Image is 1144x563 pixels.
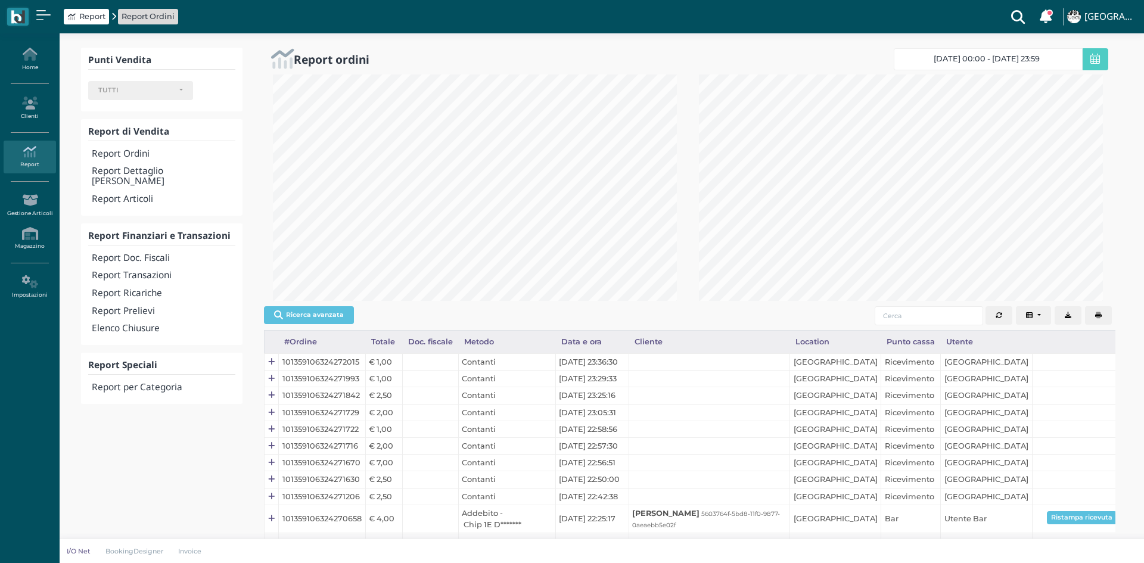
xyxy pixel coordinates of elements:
[1084,12,1137,22] h4: [GEOGRAPHIC_DATA]
[629,331,789,353] div: Cliente
[122,11,175,22] a: Report Ordini
[4,141,55,173] a: Report
[92,306,235,316] h4: Report Prelievi
[555,404,629,421] td: [DATE] 23:05:31
[279,371,365,387] td: 101359106324271993
[279,387,365,404] td: 101359106324271842
[458,371,555,387] td: Contanti
[789,371,881,387] td: [GEOGRAPHIC_DATA]
[789,455,881,471] td: [GEOGRAPHIC_DATA]
[555,471,629,488] td: [DATE] 22:50:00
[294,53,369,66] h2: Report ordini
[458,387,555,404] td: Contanti
[941,354,1032,371] td: [GEOGRAPHIC_DATA]
[402,331,458,353] div: Doc. fiscale
[4,189,55,222] a: Gestione Articoli
[279,455,365,471] td: 101359106324271670
[365,371,402,387] td: € 1,00
[458,354,555,371] td: Contanti
[365,387,402,404] td: € 2,50
[4,92,55,125] a: Clienti
[881,437,941,454] td: Ricevimento
[88,125,169,138] b: Report di Vendita
[92,166,235,186] h4: Report Dettaglio [PERSON_NAME]
[555,488,629,505] td: [DATE] 22:42:38
[555,455,629,471] td: [DATE] 22:56:51
[941,471,1032,488] td: [GEOGRAPHIC_DATA]
[68,11,105,22] a: Report
[365,488,402,505] td: € 2,50
[365,404,402,421] td: € 2,00
[11,10,24,24] img: logo
[264,306,354,324] button: Ricerca avanzata
[279,488,365,505] td: 101359106324271206
[789,331,881,353] div: Location
[789,404,881,421] td: [GEOGRAPHIC_DATA]
[555,354,629,371] td: [DATE] 23:36:30
[458,471,555,488] td: Contanti
[365,354,402,371] td: € 1,00
[92,253,235,263] h4: Report Doc. Fiscali
[1067,10,1080,23] img: ...
[98,546,171,556] a: BookingDesigner
[92,270,235,281] h4: Report Transazioni
[458,404,555,421] td: Contanti
[789,354,881,371] td: [GEOGRAPHIC_DATA]
[458,331,555,353] div: Metodo
[458,488,555,505] td: Contanti
[365,455,402,471] td: € 7,00
[881,421,941,437] td: Ricevimento
[92,288,235,298] h4: Report Ricariche
[88,359,157,371] b: Report Speciali
[1059,526,1134,553] iframe: Help widget launcher
[941,404,1032,421] td: [GEOGRAPHIC_DATA]
[98,86,173,95] div: TUTTI
[632,509,700,518] b: [PERSON_NAME]
[555,505,629,533] td: [DATE] 22:25:17
[941,371,1032,387] td: [GEOGRAPHIC_DATA]
[881,505,941,533] td: Bar
[789,488,881,505] td: [GEOGRAPHIC_DATA]
[92,382,235,393] h4: Report per Categoria
[171,546,210,556] a: Invoice
[632,510,780,529] small: 5603764f-5bd8-11f0-9877-0aeaebb5e02f
[881,371,941,387] td: Ricevimento
[458,421,555,437] td: Contanti
[934,54,1040,64] span: [DATE] 00:00 - [DATE] 23:59
[789,505,881,533] td: [GEOGRAPHIC_DATA]
[1055,306,1081,325] button: Export
[555,387,629,404] td: [DATE] 23:25:16
[279,437,365,454] td: 101359106324271716
[941,455,1032,471] td: [GEOGRAPHIC_DATA]
[279,331,365,353] div: #Ordine
[1047,511,1117,524] button: Ristampa ricevuta
[4,270,55,303] a: Impostazioni
[1065,2,1137,31] a: ... [GEOGRAPHIC_DATA]
[941,437,1032,454] td: [GEOGRAPHIC_DATA]
[881,488,941,505] td: Ricevimento
[279,354,365,371] td: 101359106324272015
[279,505,365,533] td: 101359106324270658
[365,421,402,437] td: € 1,00
[881,354,941,371] td: Ricevimento
[67,546,91,556] p: I/O Net
[279,404,365,421] td: 101359106324271729
[941,331,1032,353] div: Utente
[789,437,881,454] td: [GEOGRAPHIC_DATA]
[88,54,151,66] b: Punti Vendita
[789,387,881,404] td: [GEOGRAPHIC_DATA]
[88,229,231,242] b: Report Finanziari e Transazioni
[92,149,235,159] h4: Report Ordini
[555,331,629,353] div: Data e ora
[941,421,1032,437] td: [GEOGRAPHIC_DATA]
[279,471,365,488] td: 101359106324271630
[365,471,402,488] td: € 2,50
[789,421,881,437] td: [GEOGRAPHIC_DATA]
[365,437,402,454] td: € 2,00
[941,387,1032,404] td: [GEOGRAPHIC_DATA]
[4,222,55,255] a: Magazzino
[365,505,402,533] td: € 4,00
[789,471,881,488] td: [GEOGRAPHIC_DATA]
[881,387,941,404] td: Ricevimento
